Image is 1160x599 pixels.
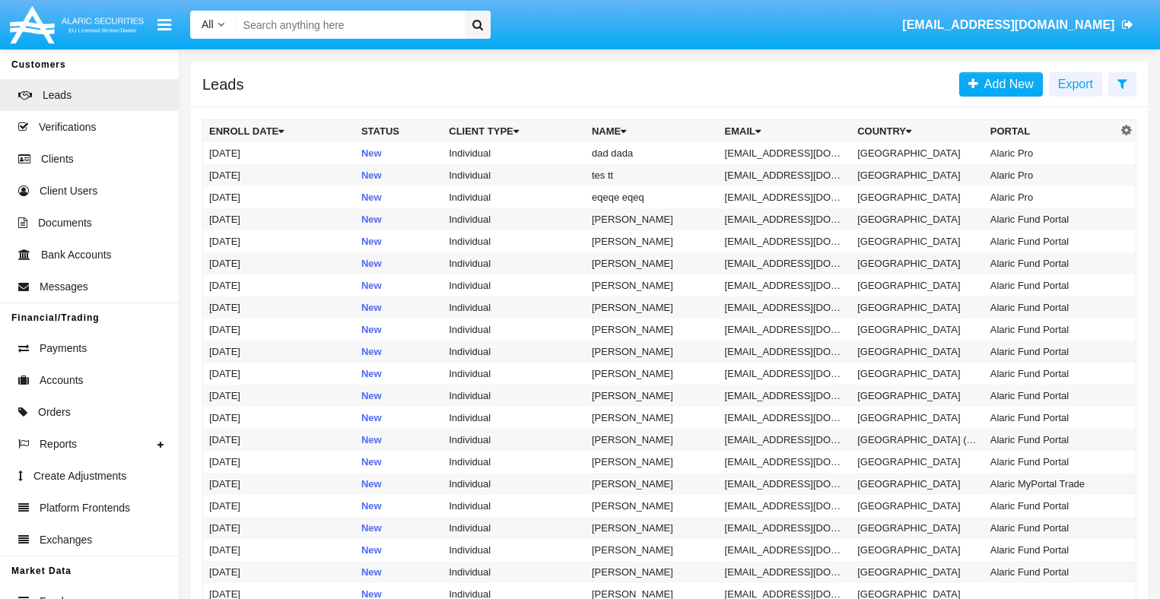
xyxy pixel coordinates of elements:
td: New [355,252,443,274]
td: New [355,142,443,164]
td: [PERSON_NAME] [586,274,719,296]
td: [DATE] [203,429,355,451]
td: Individual [443,473,586,495]
td: Individual [443,186,586,208]
td: Individual [443,252,586,274]
td: Individual [443,164,586,186]
td: dad dada [586,142,719,164]
span: Platform Frontends [40,500,130,516]
td: Alaric Fund Portal [984,363,1117,385]
th: Portal [984,120,1117,143]
td: Alaric Pro [984,164,1117,186]
td: New [355,385,443,407]
td: [DATE] [203,296,355,319]
td: New [355,186,443,208]
td: New [355,164,443,186]
input: Search [236,11,459,39]
td: New [355,429,443,451]
td: [GEOGRAPHIC_DATA] [851,363,984,385]
td: New [355,517,443,539]
td: [DATE] [203,142,355,164]
td: [DATE] [203,495,355,517]
th: Country [851,120,984,143]
span: Payments [40,341,87,357]
td: Individual [443,407,586,429]
td: Alaric Fund Portal [984,517,1117,539]
td: New [355,341,443,363]
td: [DATE] [203,451,355,473]
td: [EMAIL_ADDRESS][DOMAIN_NAME] [719,230,852,252]
td: [EMAIL_ADDRESS][DOMAIN_NAME] [719,274,852,296]
td: [PERSON_NAME] [586,385,719,407]
td: [GEOGRAPHIC_DATA] [851,274,984,296]
span: [EMAIL_ADDRESS][DOMAIN_NAME] [902,18,1114,31]
td: [DATE] [203,561,355,583]
td: Alaric Fund Portal [984,495,1117,517]
span: Documents [38,215,92,231]
td: [DATE] [203,252,355,274]
td: [DATE] [203,473,355,495]
td: [DATE] [203,164,355,186]
th: Enroll Date [203,120,355,143]
td: [DATE] [203,208,355,230]
span: Reports [40,436,77,452]
td: [EMAIL_ADDRESS][DOMAIN_NAME] [719,296,852,319]
td: Individual [443,495,586,517]
td: Alaric Fund Portal [984,208,1117,230]
td: [PERSON_NAME] [586,517,719,539]
td: [EMAIL_ADDRESS][DOMAIN_NAME] [719,363,852,385]
td: [DATE] [203,230,355,252]
td: [PERSON_NAME] [586,319,719,341]
td: [PERSON_NAME] [586,473,719,495]
td: Individual [443,274,586,296]
td: [EMAIL_ADDRESS][DOMAIN_NAME] [719,186,852,208]
td: [DATE] [203,363,355,385]
th: Name [586,120,719,143]
td: Individual [443,385,586,407]
td: [PERSON_NAME] [586,539,719,561]
td: Alaric Fund Portal [984,341,1117,363]
td: Alaric Fund Portal [984,252,1117,274]
td: [GEOGRAPHIC_DATA] [851,539,984,561]
span: Client Users [40,183,97,199]
td: [EMAIL_ADDRESS][DOMAIN_NAME] [719,385,852,407]
td: [DATE] [203,319,355,341]
td: [GEOGRAPHIC_DATA] [851,451,984,473]
td: [DATE] [203,407,355,429]
td: New [355,230,443,252]
span: Export [1058,78,1093,90]
span: Orders [38,404,71,420]
h5: Leads [202,78,244,90]
td: Alaric Fund Portal [984,319,1117,341]
td: Alaric Fund Portal [984,385,1117,407]
td: [GEOGRAPHIC_DATA] [851,296,984,319]
td: [EMAIL_ADDRESS][DOMAIN_NAME] [719,319,852,341]
td: [EMAIL_ADDRESS][DOMAIN_NAME] [719,539,852,561]
td: Alaric Pro [984,142,1117,164]
td: New [355,319,443,341]
td: [PERSON_NAME] [586,252,719,274]
td: [EMAIL_ADDRESS][DOMAIN_NAME] [719,407,852,429]
th: Status [355,120,443,143]
td: [GEOGRAPHIC_DATA] [851,230,984,252]
td: [GEOGRAPHIC_DATA] [851,252,984,274]
td: [GEOGRAPHIC_DATA] [851,495,984,517]
span: Exchanges [40,532,92,548]
span: Bank Accounts [41,247,112,263]
td: New [355,561,443,583]
td: [EMAIL_ADDRESS][DOMAIN_NAME] [719,561,852,583]
td: [EMAIL_ADDRESS][DOMAIN_NAME] [719,517,852,539]
span: Leads [43,87,72,103]
td: [DATE] [203,274,355,296]
a: All [190,17,236,33]
td: New [355,274,443,296]
td: eqeqe eqeq [586,186,719,208]
td: [PERSON_NAME] [586,429,719,451]
td: [PERSON_NAME] [586,341,719,363]
td: [GEOGRAPHIC_DATA] [851,561,984,583]
td: [EMAIL_ADDRESS][DOMAIN_NAME] [719,429,852,451]
td: [GEOGRAPHIC_DATA] [851,164,984,186]
td: Alaric Fund Portal [984,451,1117,473]
td: New [355,451,443,473]
td: [GEOGRAPHIC_DATA] ([GEOGRAPHIC_DATA]) [851,429,984,451]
